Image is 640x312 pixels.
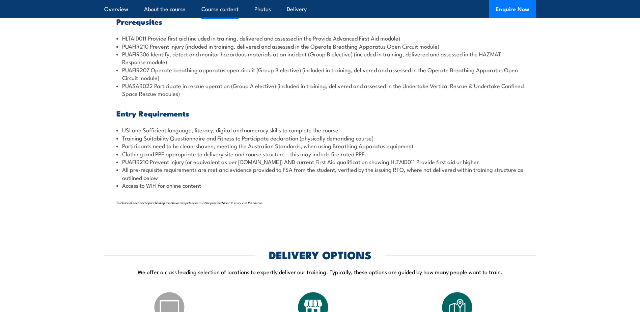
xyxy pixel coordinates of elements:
h3: Entry Requirements [116,109,524,117]
span: Evidence of each participant holding the above competencies must be provided prior to entry into ... [116,200,263,205]
li: PUAFIR210 Prevent Injury (or equivalent as per [DOMAIN_NAME]) AND current First Aid qualification... [116,158,524,165]
li: PUAFIR207 Operate breathing apparatus open circuit (Group B elective) (included in training, deli... [116,66,524,82]
li: HLTAID011 Provide first aid (included in training, delivered and assessed in the Provide Advanced... [116,34,524,42]
li: Access to WIFI for online content [116,181,524,189]
li: All pre-requisite requirements are met and evidence provided to FSA from the student, verified by... [116,165,524,181]
li: Participants need to be clean-shaven, meeting the Australian Standards, when using Breathing Appa... [116,142,524,150]
h2: DELIVERY OPTIONS [269,250,371,259]
p: We offer a class leading selection of locations to expertly deliver our training. Typically, thes... [104,268,536,276]
li: PUAFIR306 Identify, detect and monitor hazardous materials at an incident (Group B elective) (inc... [116,50,524,66]
li: PUASAR022 Participate in rescue operation (Group A elective) (included in training, delivered and... [116,82,524,98]
li: Clothing and PPE appropriate to delivery site and course structure – this may include fire rated ... [116,150,524,158]
h3: Prerequsites [116,18,524,25]
li: USI and Sufficient language, literacy, digital and numeracy skills to complete the course [116,126,524,134]
li: Training Suitability Questionnaire and Fitness to Participate declaration (physically demanding c... [116,134,524,142]
li: PUAFIR210 Prevent injury (included in training, delivered and assessed in the Operate Breathing A... [116,42,524,50]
